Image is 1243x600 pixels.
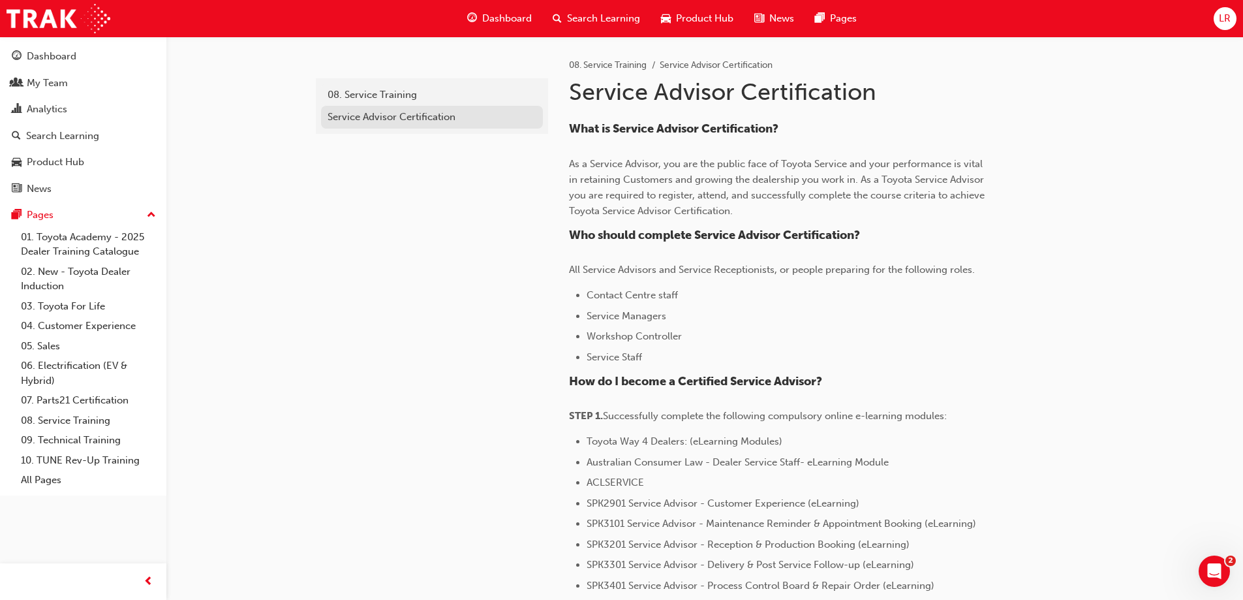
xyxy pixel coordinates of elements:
span: guage-icon [12,51,22,63]
span: LR [1219,11,1231,26]
span: Pages [830,11,857,26]
a: 07. Parts21 Certification [16,390,161,411]
a: 10. TUNE Rev-Up Training [16,450,161,471]
a: 04. Customer Experience [16,316,161,336]
div: Dashboard [27,49,76,64]
span: guage-icon [467,10,477,27]
span: Workshop Controller [587,330,682,342]
div: Pages [27,208,54,223]
a: Product Hub [5,150,161,174]
span: What is Service Advisor Certification? [569,121,778,136]
span: Service Managers [587,310,666,322]
span: Who should complete Service Advisor Certification? [569,228,860,242]
a: My Team [5,71,161,95]
a: All Pages [16,470,161,490]
a: Dashboard [5,44,161,69]
span: Successfully complete the following compulsory online e-learning modules: [603,410,947,422]
span: Service Staff [587,351,642,363]
span: news-icon [12,183,22,195]
a: 05. Sales [16,336,161,356]
div: Product Hub [27,155,84,170]
span: Product Hub [676,11,733,26]
div: My Team [27,76,68,91]
span: Search Learning [567,11,640,26]
a: 03. Toyota For Life [16,296,161,317]
li: Service Advisor Certification [660,58,773,73]
span: search-icon [12,131,21,142]
span: 2 [1225,556,1236,566]
span: How do I become a Certified Service Advisor? [569,374,822,388]
a: 08. Service Training [569,59,647,71]
span: STEP 1. [569,410,603,422]
span: people-icon [12,78,22,89]
button: DashboardMy TeamAnalyticsSearch LearningProduct HubNews [5,42,161,203]
span: car-icon [661,10,671,27]
a: car-iconProduct Hub [651,5,744,32]
span: News [769,11,794,26]
span: Toyota Way 4 Dealers: (eLearning Modules) [587,435,782,447]
a: guage-iconDashboard [457,5,542,32]
span: pages-icon [12,210,22,221]
div: News [27,182,52,197]
a: Search Learning [5,124,161,148]
span: SPK3101 Service Advisor - Maintenance Reminder & Appointment Booking (eLearning) [587,518,976,529]
a: 06. Electrification (EV & Hybrid) [16,356,161,390]
span: SPK3201 Service Advisor - Reception & Production Booking (eLearning) [587,539,910,550]
span: pages-icon [815,10,825,27]
h1: Service Advisor Certification [569,78,997,106]
a: news-iconNews [744,5,805,32]
span: SPK3301 Service Advisor - Delivery & Post Service Follow-up (eLearning) [587,559,914,571]
span: Contact Centre staff [587,289,678,301]
span: ACLSERVICE [587,477,644,488]
img: Trak [7,4,110,33]
span: As a Service Advisor, you are the public face of Toyota Service and your performance is vital in ... [569,158,987,217]
a: Analytics [5,97,161,121]
a: pages-iconPages [805,5,867,32]
a: News [5,177,161,201]
a: Service Advisor Certification [321,106,543,129]
a: 02. New - Toyota Dealer Induction [16,262,161,296]
a: 08. Service Training [321,84,543,106]
span: up-icon [147,207,156,224]
span: search-icon [553,10,562,27]
span: SPK2901 Service Advisor - Customer Experience (eLearning) [587,497,859,509]
span: SPK3401 Service Advisor - Process Control Board & Repair Order (eLearning) [587,580,934,592]
a: 09. Technical Training [16,430,161,450]
a: search-iconSearch Learning [542,5,651,32]
div: Service Advisor Certification [328,110,536,125]
span: Dashboard [482,11,532,26]
span: All Service Advisors and Service Receptionists, or people preparing for the following roles. [569,264,975,276]
span: chart-icon [12,104,22,116]
button: LR [1214,7,1236,30]
span: prev-icon [144,574,153,590]
a: 08. Service Training [16,411,161,431]
iframe: Intercom live chat [1199,556,1230,587]
div: Analytics [27,102,67,117]
span: Australian Consumer Law - Dealer Service Staff- eLearning Module [587,456,889,468]
span: news-icon [754,10,764,27]
button: Pages [5,203,161,227]
div: 08. Service Training [328,87,536,103]
div: Search Learning [26,129,99,144]
span: car-icon [12,157,22,168]
a: 01. Toyota Academy - 2025 Dealer Training Catalogue [16,227,161,262]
